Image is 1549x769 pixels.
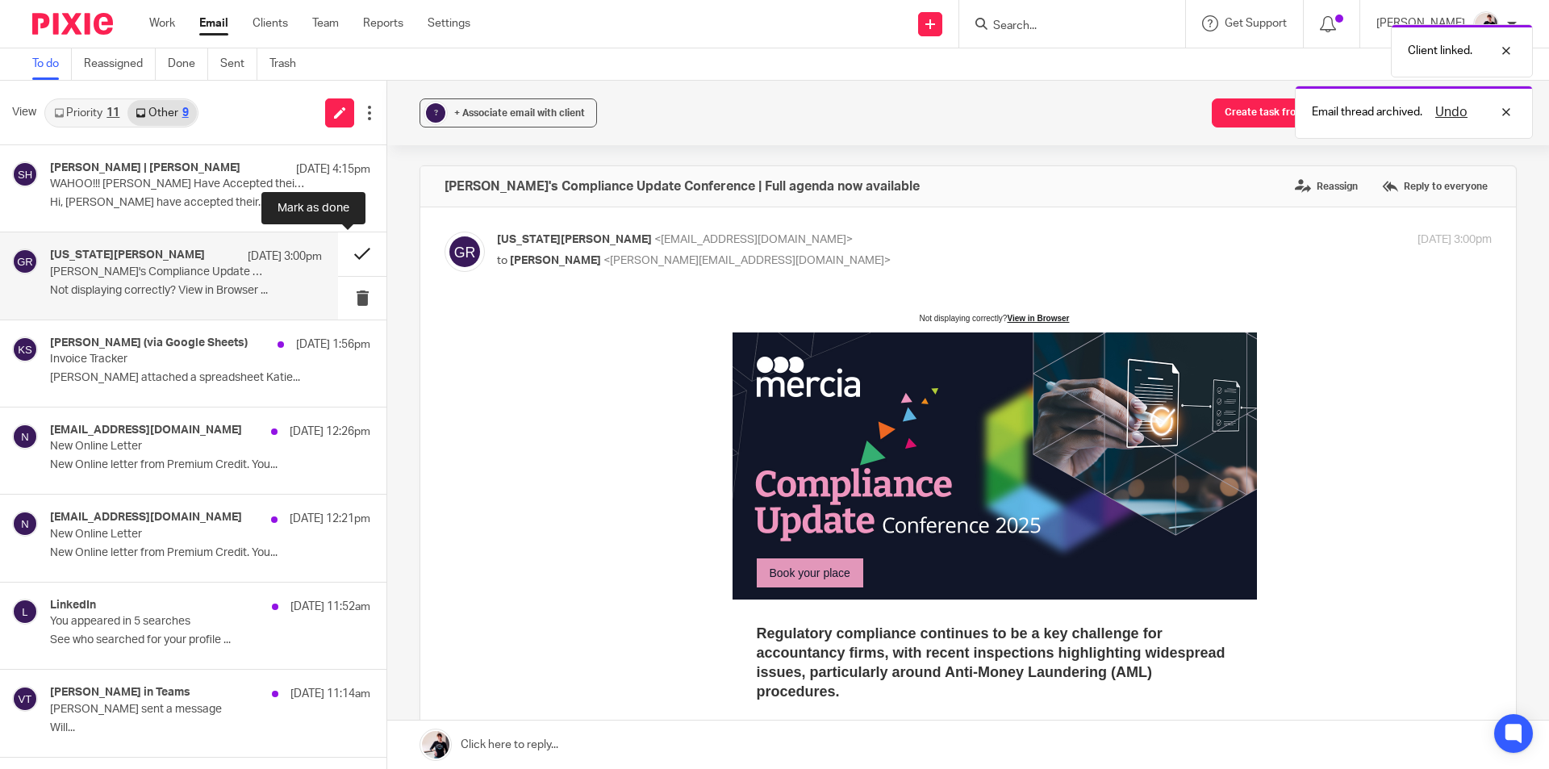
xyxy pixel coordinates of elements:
[1378,174,1492,199] label: Reply to everyone
[50,424,242,437] h4: [EMAIL_ADDRESS][DOMAIN_NAME]
[312,15,339,31] a: Team
[510,10,572,19] a: View in Browser
[454,108,585,118] span: + Associate email with client
[253,15,288,31] a: Clients
[603,255,891,266] span: <[PERSON_NAME][EMAIL_ADDRESS][DOMAIN_NAME]>
[510,633,662,654] h2: Recording
[269,48,308,80] a: Trash
[50,336,248,350] h4: [PERSON_NAME] (via Google Sheets)
[1473,11,1499,37] img: AV307615.jpg
[260,321,730,550] span: With the , this is your chance to get ahead of the latest compliance challenges. Tailored for par...
[32,13,113,35] img: Pixie
[12,161,38,187] img: svg%3E
[12,249,38,274] img: svg%3E
[428,15,470,31] a: Settings
[50,686,190,700] h4: [PERSON_NAME] in Teams
[510,255,601,266] span: [PERSON_NAME]
[363,15,403,31] a: Reports
[260,321,729,395] strong: Regulatory compliance continues to be a key challenge for accountancy firms, with recent inspecti...
[296,161,370,178] p: [DATE] 4:15pm
[46,100,127,126] a: Priority11
[260,736,736,752] p: 10% discount for members
[50,196,370,210] p: Hi, [PERSON_NAME] have accepted their...
[290,511,370,527] p: [DATE] 12:21pm
[1408,43,1472,59] p: Client linked.
[290,599,370,615] p: [DATE] 11:52am
[1312,104,1422,120] p: Email thread archived.
[422,12,572,16] p: Not displaying correctly?
[50,353,307,366] p: Invoice Tracker
[50,633,370,647] p: See who searched for your profile ...
[497,255,507,266] span: to
[50,721,370,735] p: Will...
[497,234,652,245] span: [US_STATE][PERSON_NAME]
[50,546,370,560] p: New Online letter from Premium Credit. You...
[248,249,322,265] p: [DATE] 3:00pm
[84,48,156,80] a: Reassigned
[50,703,307,717] p: [PERSON_NAME] sent a message
[50,284,322,298] p: Not displaying correctly? View in Browser ...
[182,107,189,119] div: 9
[445,178,920,194] h4: [PERSON_NAME]'s Compliance Update Conference | Full agenda now available
[290,424,370,440] p: [DATE] 12:26pm
[290,686,370,702] p: [DATE] 11:14am
[50,615,307,629] p: You appeared in 5 searches
[12,336,38,362] img: svg%3E
[299,714,400,728] span: +VAT per person
[260,633,357,654] h2: Mercia Live
[260,709,736,732] h2: £415
[12,599,38,625] img: svg%3E
[149,15,175,31] a: Work
[510,576,566,633] img: conf-icon-recording.png
[50,161,240,175] h4: [PERSON_NAME] | [PERSON_NAME]
[12,104,36,121] span: View
[296,336,370,353] p: [DATE] 1:56pm
[50,178,307,191] p: WAHOO!!! [PERSON_NAME] Have Accepted their Proposal
[445,232,485,272] img: svg%3E
[260,655,308,671] span: [DATE]
[12,686,38,712] img: svg%3E
[50,265,268,279] p: [PERSON_NAME]'s Compliance Update Conference | Full agenda now available
[420,98,597,127] button: ? + Associate email with client
[313,418,451,434] strong: full agenda now live
[50,458,370,472] p: New Online letter from Premium Credit. You...
[12,424,38,449] img: svg%3E
[12,511,38,537] img: svg%3E
[50,599,96,612] h4: LinkedIn
[486,612,510,637] img: transparent-spacer.png
[168,48,208,80] a: Done
[50,440,307,453] p: New Online Letter
[236,28,760,254] img: MC160_13_Compliance_Update_Conference(Desktop).jpg
[1417,232,1492,249] p: [DATE] 3:00pm
[50,528,307,541] p: New Online Letter
[654,234,853,245] span: <[EMAIL_ADDRESS][DOMAIN_NAME]>
[106,107,119,119] div: 11
[260,576,316,633] img: conf-icon-mercia-live.png
[510,655,662,671] span: Available from [DATE]
[1430,102,1472,122] button: Undo
[220,48,257,80] a: Sent
[32,48,72,80] a: To do
[1291,174,1362,199] label: Reassign
[50,249,205,262] h4: [US_STATE][PERSON_NAME]
[50,371,370,385] p: [PERSON_NAME] attached a spreadsheet Katie...
[127,100,196,126] a: Other9
[199,15,228,31] a: Email
[50,511,242,525] h4: [EMAIL_ADDRESS][DOMAIN_NAME]
[426,103,445,123] div: ?
[273,262,353,275] a: Book your place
